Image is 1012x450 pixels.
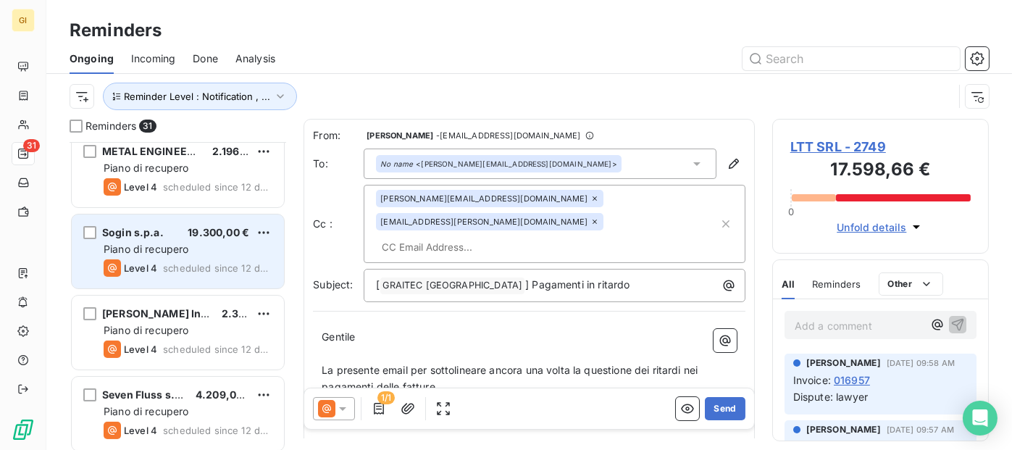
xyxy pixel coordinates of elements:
[163,262,272,274] span: scheduled since 12 days
[793,391,868,403] span: Dispute: lawyer
[102,226,164,238] span: Sogin s.p.a.
[222,307,277,320] span: 2.318,00 €
[788,206,794,217] span: 0
[380,194,587,203] span: [PERSON_NAME][EMAIL_ADDRESS][DOMAIN_NAME]
[436,131,580,140] span: - [EMAIL_ADDRESS][DOMAIN_NAME]
[376,278,380,291] span: [
[313,278,353,291] span: Subject:
[104,243,189,255] span: Piano di recupero
[806,423,881,436] span: [PERSON_NAME]
[23,139,40,152] span: 31
[12,418,35,441] img: Logo LeanPay
[163,181,272,193] span: scheduled since 12 days
[124,181,157,193] span: Level 4
[790,157,971,186] h3: 17.598,66 €
[103,83,297,110] button: Reminder Level : Notification , ...
[790,137,971,157] span: LTT SRL - 2749
[139,120,156,133] span: 31
[102,388,189,401] span: Seven Fluss s.r.l.
[124,425,157,436] span: Level 4
[834,372,870,388] span: 016957
[832,219,928,236] button: Unfold details
[12,9,35,32] div: GI
[313,157,364,171] label: To:
[193,51,218,66] span: Done
[70,17,162,43] h3: Reminders
[102,307,316,320] span: [PERSON_NAME] Ingegneria Alimentare s.
[163,425,272,436] span: scheduled since 12 days
[812,278,861,290] span: Reminders
[705,397,745,420] button: Send
[887,425,954,434] span: [DATE] 09:57 AM
[806,357,881,370] span: [PERSON_NAME]
[104,162,189,174] span: Piano di recupero
[963,401,998,436] div: Open Intercom Messenger
[85,119,136,133] span: Reminders
[322,364,701,393] span: La presente email per sottolineare ancora una volta la questione dei ritardi nei pagamenti delle ...
[163,343,272,355] span: scheduled since 12 days
[322,330,355,343] span: Gentile
[70,142,286,450] div: grid
[887,359,955,367] span: [DATE] 09:58 AM
[70,51,114,66] span: Ongoing
[837,220,906,235] span: Unfold details
[380,159,413,169] em: No name
[102,145,246,157] span: METAL ENGINEERING S.R.L.
[104,324,189,336] span: Piano di recupero
[235,51,275,66] span: Analysis
[212,145,267,157] span: 2.196,00 €
[376,236,543,258] input: CC Email Address...
[196,388,253,401] span: 4.209,00 €
[793,372,831,388] span: Invoice :
[879,272,944,296] button: Other
[743,47,960,70] input: Search
[380,278,524,294] span: GRAITEC [GEOGRAPHIC_DATA]
[104,405,189,417] span: Piano di recupero
[377,391,395,404] span: 1/1
[782,278,795,290] span: All
[380,217,587,226] span: [EMAIL_ADDRESS][PERSON_NAME][DOMAIN_NAME]
[131,51,175,66] span: Incoming
[188,226,249,238] span: 19.300,00 €
[124,262,157,274] span: Level 4
[313,128,364,143] span: From:
[380,159,617,169] div: <[PERSON_NAME][EMAIL_ADDRESS][DOMAIN_NAME]>
[124,91,270,102] span: Reminder Level : Notification , ...
[525,278,630,291] span: ] Pagamenti in ritardo
[124,343,157,355] span: Level 4
[367,131,433,140] span: [PERSON_NAME]
[313,217,364,231] label: Cc :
